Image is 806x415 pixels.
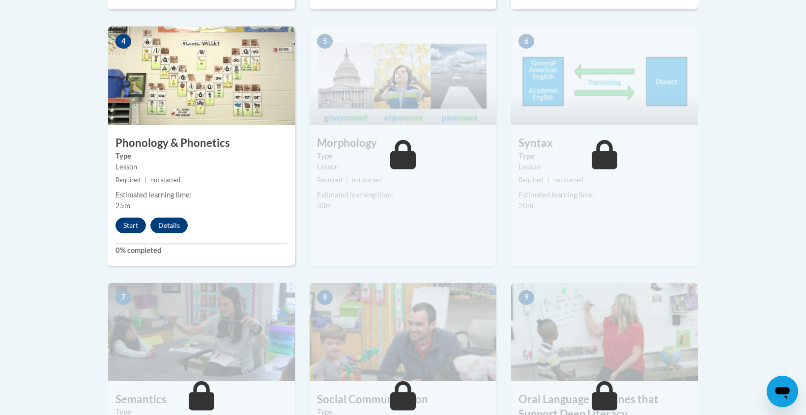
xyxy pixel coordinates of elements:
[518,176,544,184] span: Required
[150,218,188,233] button: Details
[115,245,288,256] label: 0% completed
[115,34,131,49] span: 4
[115,218,146,233] button: Start
[108,27,295,125] img: Course Image
[108,392,295,407] h3: Semantics
[317,151,489,162] label: Type
[115,151,288,162] label: Type
[317,190,489,200] div: Estimated learning time:
[518,34,534,49] span: 6
[767,376,798,407] iframe: Button to launch messaging window
[150,176,180,184] span: not started
[108,136,295,151] h3: Phonology & Phonetics
[115,290,131,305] span: 7
[518,190,691,200] div: Estimated learning time:
[108,283,295,381] img: Course Image
[518,162,691,172] div: Lesson
[310,283,496,381] img: Course Image
[115,162,288,172] div: Lesson
[518,290,534,305] span: 9
[511,136,698,151] h3: Syntax
[547,176,549,184] span: |
[317,162,489,172] div: Lesson
[352,176,382,184] span: not started
[317,290,333,305] span: 8
[115,190,288,200] div: Estimated learning time:
[317,176,342,184] span: Required
[317,201,332,210] span: 30m
[518,151,691,162] label: Type
[310,27,496,125] img: Course Image
[310,136,496,151] h3: Morphology
[518,201,533,210] span: 20m
[144,176,146,184] span: |
[310,392,496,407] h3: Social Communication
[553,176,583,184] span: not started
[511,283,698,381] img: Course Image
[115,176,141,184] span: Required
[346,176,348,184] span: |
[115,201,130,210] span: 25m
[511,27,698,125] img: Course Image
[317,34,333,49] span: 5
